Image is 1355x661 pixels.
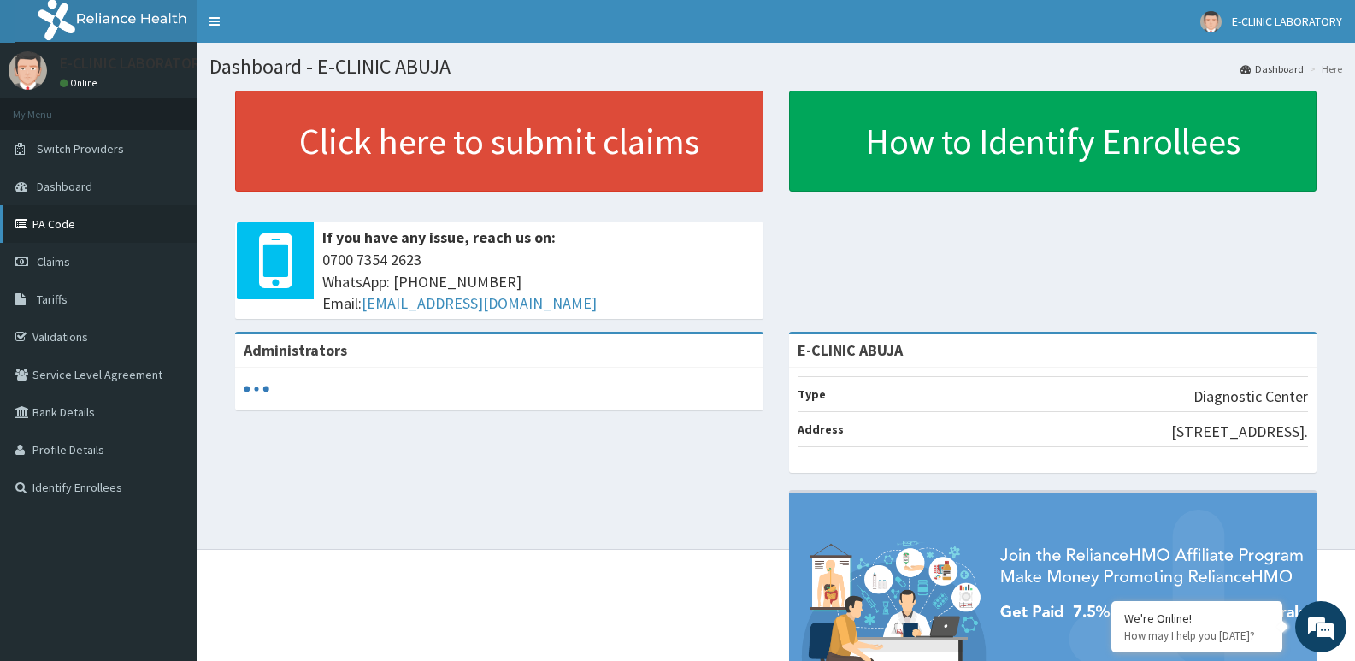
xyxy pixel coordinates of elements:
img: User Image [9,51,47,90]
b: Administrators [244,340,347,360]
a: Dashboard [1240,62,1304,76]
strong: E-CLINIC ABUJA [798,340,903,360]
img: User Image [1200,11,1222,32]
div: We're Online! [1124,611,1270,626]
svg: audio-loading [244,376,269,402]
span: 0700 7354 2623 WhatsApp: [PHONE_NUMBER] Email: [322,249,755,315]
a: How to Identify Enrollees [789,91,1317,192]
p: Diagnostic Center [1193,386,1308,408]
span: Switch Providers [37,141,124,156]
p: How may I help you today? [1124,629,1270,643]
h1: Dashboard - E-CLINIC ABUJA [209,56,1342,78]
p: [STREET_ADDRESS]. [1171,421,1308,443]
p: E-CLINIC LABORATORY [60,56,208,71]
b: Address [798,422,844,437]
span: E-CLINIC LABORATORY [1232,14,1342,29]
a: Click here to submit claims [235,91,763,192]
b: Type [798,387,826,402]
span: Dashboard [37,179,92,194]
li: Here [1305,62,1342,76]
b: If you have any issue, reach us on: [322,227,556,247]
span: Claims [37,254,70,269]
a: [EMAIL_ADDRESS][DOMAIN_NAME] [362,293,597,313]
span: Tariffs [37,292,68,307]
a: Online [60,77,101,89]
